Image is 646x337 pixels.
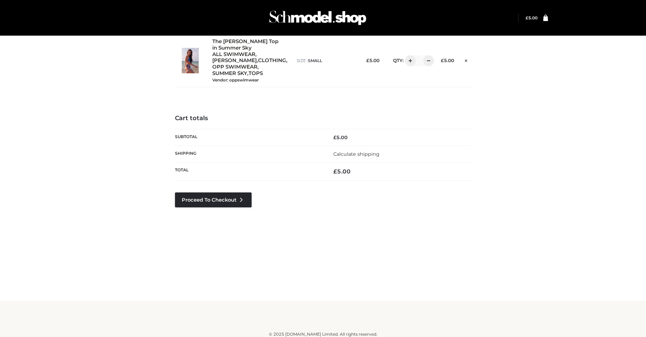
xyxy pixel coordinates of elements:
div: , , , , , [212,38,290,83]
a: [PERSON_NAME] [212,57,257,64]
a: ALL SWIMWEAR [212,51,255,58]
span: £ [526,15,528,20]
bdi: 5.00 [526,15,537,20]
h4: Cart totals [175,115,471,122]
a: The [PERSON_NAME] Top in Summer Sky [212,38,282,51]
p: size : [297,58,355,64]
a: CLOTHING [258,57,286,64]
bdi: 5.00 [441,58,454,63]
a: TOPS [249,70,263,77]
a: £5.00 [526,15,537,20]
div: QTY: [386,55,429,66]
a: SUMMER SKY [212,70,247,77]
th: Total [175,163,323,181]
span: £ [333,134,336,141]
bdi: 5.00 [333,168,351,175]
span: £ [366,58,369,63]
small: Vendor: oppswimwear [212,77,259,82]
bdi: 5.00 [333,134,348,141]
span: £ [333,168,337,175]
a: OPP SWIMWEAR [212,64,257,70]
span: SMALL [308,58,322,63]
th: Subtotal [175,129,323,146]
img: Schmodel Admin 964 [267,4,369,31]
a: Proceed to Checkout [175,192,252,207]
span: £ [441,58,444,63]
a: Calculate shipping [333,151,379,157]
a: Remove this item [461,55,471,64]
th: Shipping [175,146,323,163]
bdi: 5.00 [366,58,379,63]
